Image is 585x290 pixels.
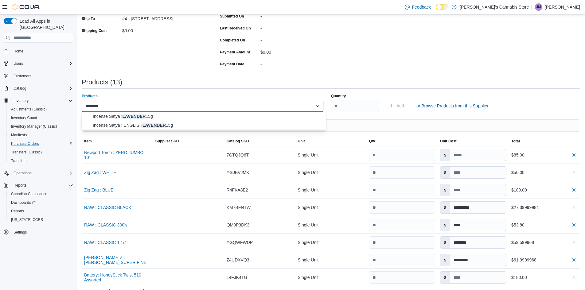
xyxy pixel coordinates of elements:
span: Users [11,60,73,67]
button: Inventory Manager (Classic) [6,122,76,131]
span: Reports [14,183,26,188]
span: Inventory Manager (Classic) [11,124,57,129]
div: Single Unit [295,166,367,179]
span: Supplier SKU [155,139,179,144]
div: $53.80 [511,221,578,229]
button: Battery: HoneyStick Twist 510 Assorted [84,273,150,282]
span: Home [11,47,73,55]
span: Adjustments (Classic) [11,107,47,112]
button: Home [1,46,76,55]
p: [PERSON_NAME] [545,3,580,11]
button: Inventory [11,97,31,104]
a: Home [11,48,26,55]
a: Customers [11,72,34,80]
button: Unit [295,136,367,146]
div: - [260,11,343,19]
a: Purchase Orders [9,140,41,147]
div: $0.00 [260,47,343,55]
span: Transfers [9,157,73,164]
button: Canadian Compliance [6,190,76,198]
span: R4FKA8E2 [227,186,248,194]
span: Purchase Orders [11,141,39,146]
label: Submitted On [220,14,244,19]
span: QM0P3DK3 [227,221,250,229]
div: - [260,23,343,31]
input: Dark Mode [436,4,449,10]
button: RAW : CLASSIC 300's [84,222,127,227]
div: Single Unit [295,219,367,231]
div: $50.00 [511,169,578,176]
button: Catalog [11,85,29,92]
button: Reports [11,182,29,189]
button: RAW : CLASSIC BLACK [84,205,131,210]
span: Transfers (Classic) [9,149,73,156]
button: Users [1,59,76,68]
label: $ [440,237,450,248]
span: KM7BFNTW [227,204,251,211]
button: Reports [6,207,76,215]
div: $59.599968 [511,239,578,246]
span: Settings [11,228,73,236]
button: Reports [1,181,76,190]
label: Last Received On [220,26,251,31]
span: Users [14,61,23,66]
span: Dashboards [11,200,36,205]
nav: Complex example [4,44,73,253]
button: Inventory Count [6,114,76,122]
button: Add [387,100,407,112]
button: Unit Cost [438,136,509,146]
button: Operations [11,169,34,177]
button: Newport Torch : ZERO JUMBO 10" [84,150,150,160]
button: Item [82,136,153,146]
button: Operations [1,169,76,177]
button: Catalog [1,84,76,93]
button: Qty [366,136,438,146]
span: YGJBVJMK [227,169,249,176]
div: Single Unit [295,149,367,161]
a: Feedback [402,1,433,13]
label: Payment Amount [220,50,250,55]
span: Washington CCRS [9,216,73,223]
span: Customers [11,72,73,80]
button: Customers [1,72,76,80]
label: Shipping Cost [82,28,107,33]
button: Users [11,60,25,67]
a: Transfers [9,157,29,164]
div: - [260,35,343,43]
span: Canadian Compliance [9,190,73,198]
span: Z4UDXVQ3 [227,256,249,264]
span: Dashboards [9,199,73,206]
label: $ [440,202,450,213]
div: $85.00 [511,151,578,159]
span: Load All Apps in [GEOGRAPHIC_DATA] [17,18,73,30]
button: Incense Satya : LAVENDER 15g [82,112,326,121]
span: Inventory Count [9,114,73,122]
span: L4FJK4TG [227,274,248,281]
div: $180.00 [511,274,578,281]
button: Transfers [6,157,76,165]
span: Customers [14,74,31,79]
span: Inventory [14,98,29,103]
div: Single Unit [295,236,367,249]
button: Incense Satya : ENGLISH LAVENDER 15g [82,121,326,130]
span: Transfers [11,158,26,163]
a: Inventory Manager (Classic) [9,123,60,130]
a: Transfers (Classic) [9,149,44,156]
a: Dashboards [9,199,38,206]
label: Payment Date [220,62,244,67]
button: Purchase Orders [6,139,76,148]
span: Catalog [14,86,26,91]
span: Manifests [11,133,27,137]
a: Adjustments (Classic) [9,106,49,113]
span: Unit Cost [440,139,456,144]
div: Single Unit [295,254,367,266]
a: Inventory Count [9,114,40,122]
button: Supplier SKU [153,136,224,146]
span: Unit [298,139,305,144]
p: [PERSON_NAME]'s Cannabis Store [460,3,529,11]
div: - [260,59,343,67]
a: Settings [11,229,29,236]
button: [US_STATE] CCRS [6,215,76,224]
span: Reports [9,207,73,215]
